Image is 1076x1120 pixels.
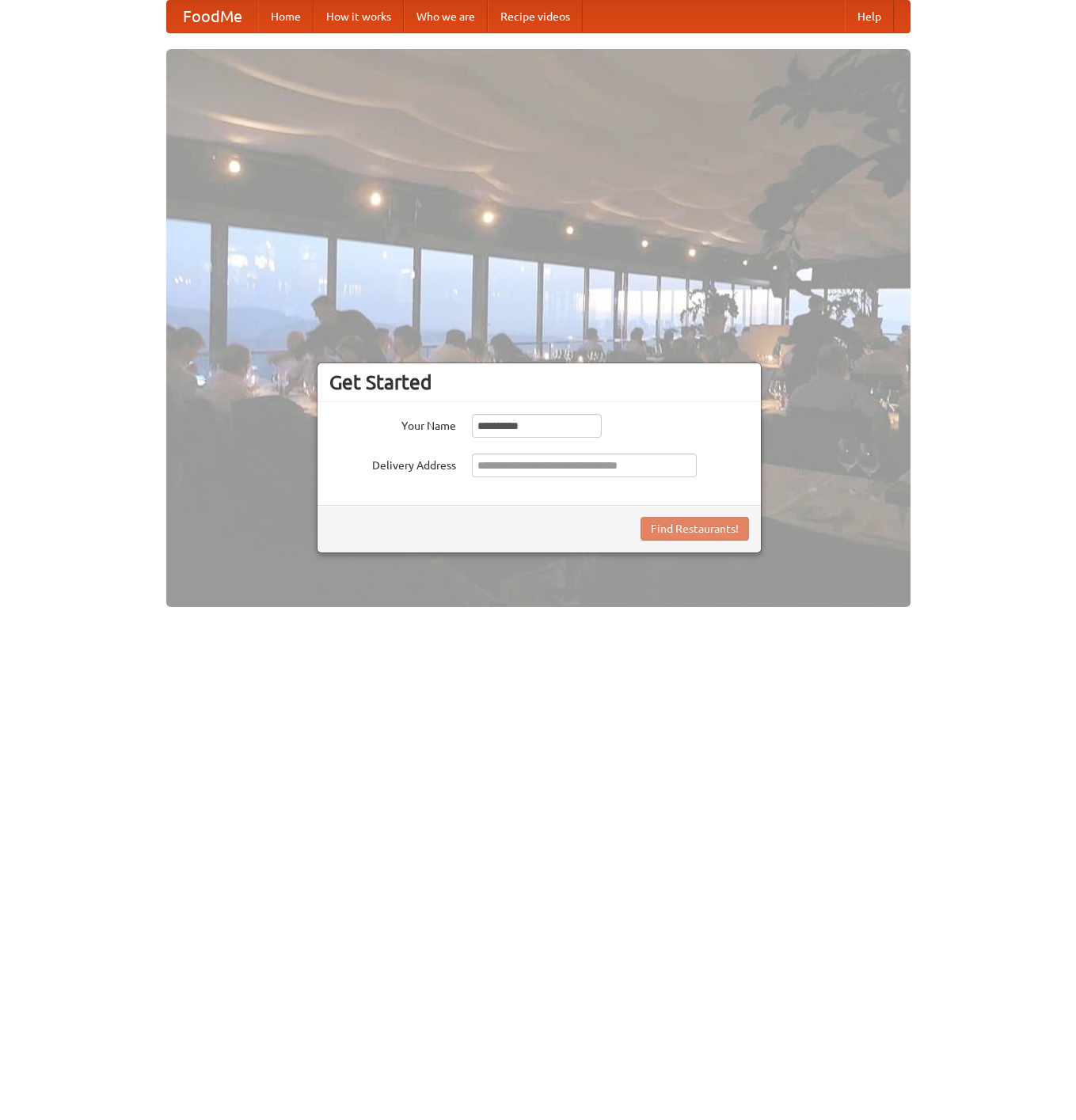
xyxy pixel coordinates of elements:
[641,517,749,541] button: Find Restaurants!
[329,414,456,434] label: Your Name
[329,370,749,394] h3: Get Started
[314,1,404,32] a: How it works
[329,454,456,473] label: Delivery Address
[488,1,583,32] a: Recipe videos
[167,1,258,32] a: FoodMe
[404,1,488,32] a: Who we are
[258,1,314,32] a: Home
[845,1,894,32] a: Help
